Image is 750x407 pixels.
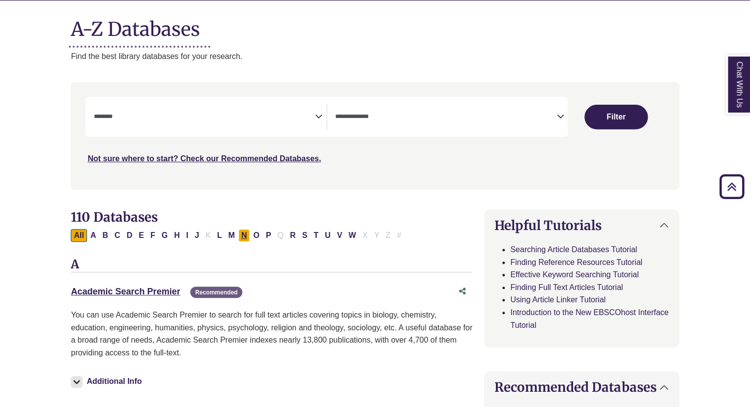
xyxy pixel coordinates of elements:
a: Effective Keyword Searching Tutorial [510,270,638,279]
button: Filter Results A [87,229,99,242]
p: Find the best library databases for your research. [71,50,679,63]
a: Back to Top [716,180,748,193]
button: Filter Results J [192,229,202,242]
a: Searching Article Databases Tutorial [510,245,637,254]
button: Filter Results I [183,229,191,242]
textarea: Search [335,114,556,121]
nav: Search filters [71,82,679,189]
button: Filter Results U [322,229,334,242]
button: Filter Results P [263,229,274,242]
p: You can use Academic Search Premier to search for full text articles covering topics in biology, ... [71,309,472,359]
button: Filter Results W [346,229,359,242]
button: Filter Results L [214,229,225,242]
button: Filter Results S [299,229,310,242]
a: Using Article Linker Tutorial [510,295,606,304]
h1: A-Z Databases [71,10,679,40]
button: Recommended Databases [485,372,678,403]
button: Filter Results D [124,229,136,242]
button: Filter Results R [287,229,299,242]
a: Introduction to the New EBSCOhost Interface Tutorial [510,308,668,329]
button: Filter Results E [136,229,147,242]
button: Additional Info [71,375,144,388]
span: 110 Databases [71,209,157,225]
button: Helpful Tutorials [485,210,678,241]
button: Filter Results V [334,229,345,242]
a: Finding Reference Resources Tutorial [510,258,642,266]
button: Filter Results B [99,229,111,242]
button: Filter Results M [225,229,237,242]
a: Academic Search Premier [71,287,180,296]
button: Submit for Search Results [584,105,648,129]
button: Filter Results H [171,229,183,242]
button: Filter Results O [250,229,262,242]
button: Filter Results F [147,229,158,242]
textarea: Search [93,114,315,121]
button: Filter Results C [112,229,123,242]
button: Filter Results N [238,229,250,242]
span: Recommended [190,287,242,298]
h3: A [71,258,472,272]
a: Not sure where to start? Check our Recommended Databases. [87,154,321,163]
div: Alpha-list to filter by first letter of database name [71,231,405,239]
button: All [71,229,87,242]
a: Finding Full Text Articles Tutorial [510,283,623,291]
button: Filter Results G [159,229,171,242]
button: Share this database [453,282,472,301]
button: Filter Results T [311,229,321,242]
